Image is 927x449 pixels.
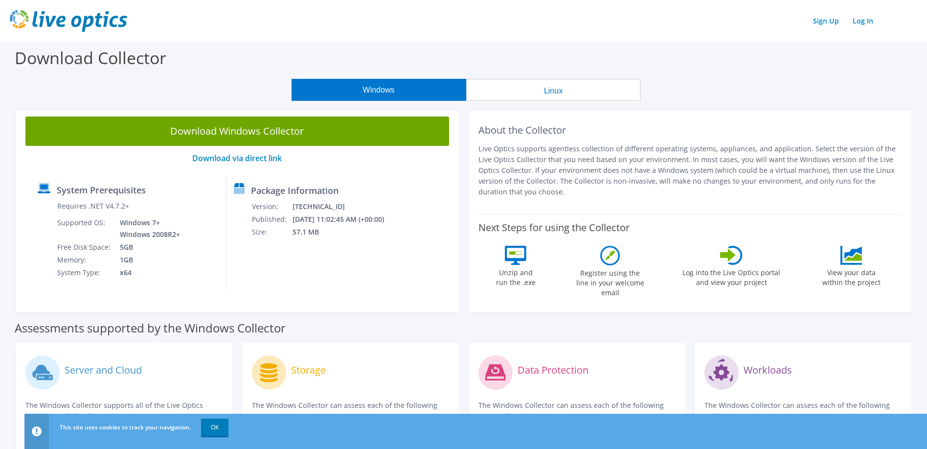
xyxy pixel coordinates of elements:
[292,200,397,213] td: [TECHNICAL_ID]
[816,265,886,287] label: View your data within the project
[478,143,902,197] p: Live Optics supports agentless collection of different operating systems, appliances, and applica...
[466,79,641,101] button: Linux
[201,419,228,436] a: OK
[57,254,113,266] td: Memory:
[478,124,902,136] h2: About the Collector
[57,201,129,211] label: Requires .NET V4.7.2+
[15,47,166,69] label: Download Collector
[25,117,449,146] a: Download Windows Collector
[10,10,127,32] img: live_optics_svg.svg
[57,241,113,254] td: Free Disk Space:
[57,185,146,195] label: System Prerequisites
[65,365,142,375] label: Server and Cloud
[252,400,449,422] p: The Windows Collector can assess each of the following storage systems.
[113,254,182,266] td: 1GB
[478,400,676,422] p: The Windows Collector can assess each of the following DPS applications.
[808,14,844,28] a: Sign Up
[251,226,292,238] td: Size:
[292,226,397,238] td: 57.1 MB
[15,323,286,333] label: Assessments supported by the Windows Collector
[682,265,781,287] label: Log into the Live Optics portal and view your project
[292,213,397,226] td: [DATE] 11:02:45 AM (+00:00)
[493,265,538,287] label: Unzip and run the .exe
[573,265,647,298] label: Register using the line in your welcome email
[292,79,466,101] button: Windows
[113,241,182,254] td: 5GB
[251,213,292,226] td: Published:
[848,14,878,28] a: Log In
[478,222,630,234] label: Next Steps for using the Collector
[57,266,113,279] td: System Type:
[251,200,292,213] td: Version:
[25,400,223,422] p: The Windows Collector supports all of the Live Optics compute and cloud assessments.
[57,216,113,241] td: Supported OS:
[251,186,339,195] label: Package Information
[704,400,902,422] p: The Windows Collector can assess each of the following applications.
[518,365,588,375] label: Data Protection
[744,365,792,375] label: Workloads
[291,365,326,375] label: Storage
[113,266,182,279] td: x64
[60,423,191,431] span: This site uses cookies to track your navigation.
[192,153,282,164] a: Download via direct link
[113,216,182,241] td: Windows 7+ Windows 2008R2+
